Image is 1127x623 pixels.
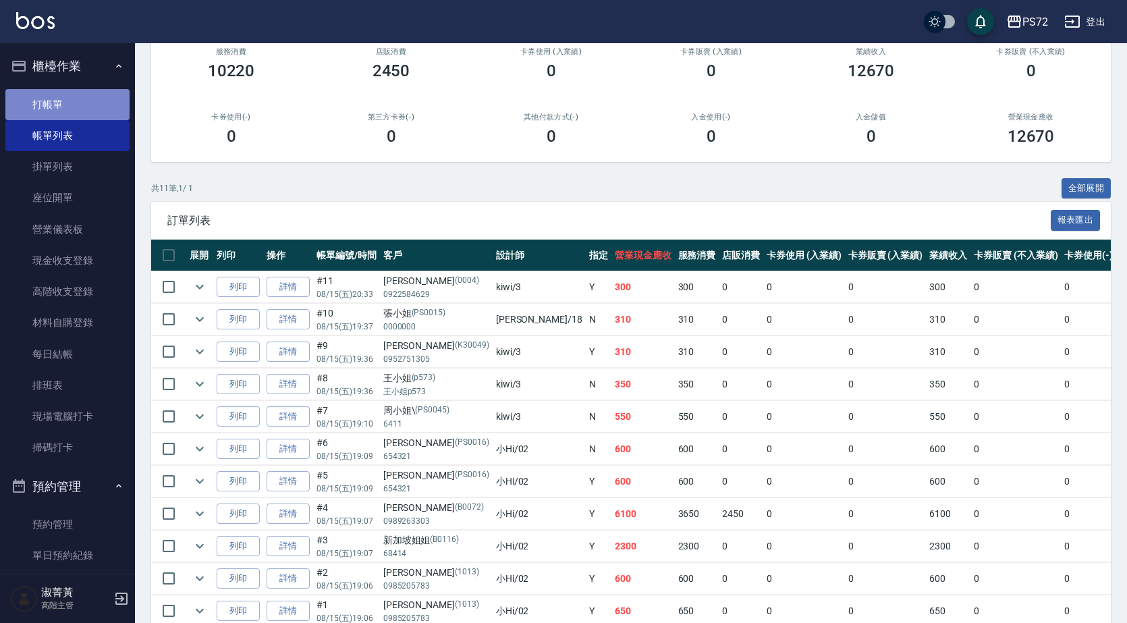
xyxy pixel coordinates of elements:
h3: 0 [1026,61,1036,80]
div: [PERSON_NAME] [383,274,489,288]
td: N [586,369,611,400]
td: 0 [970,369,1061,400]
td: 300 [675,271,719,303]
p: (PS0016) [455,468,489,483]
td: 0 [719,531,763,562]
td: #10 [313,304,380,335]
p: 共 11 筆, 1 / 1 [151,182,193,194]
button: expand row [190,504,210,524]
td: 0 [845,271,927,303]
a: 詳情 [267,504,310,524]
td: 0 [1061,369,1116,400]
p: 08/15 (五) 19:10 [317,418,377,430]
h3: 12670 [1008,127,1055,146]
td: 350 [611,369,675,400]
a: 單日預約紀錄 [5,540,130,571]
h3: 0 [227,127,236,146]
div: [PERSON_NAME] [383,339,489,353]
td: 550 [926,401,970,433]
p: 0985205783 [383,580,489,592]
td: 310 [926,304,970,335]
td: 600 [611,563,675,595]
p: (PS0015) [412,306,446,321]
div: 張小姐 [383,306,489,321]
td: 2300 [926,531,970,562]
td: 0 [970,336,1061,368]
button: expand row [190,439,210,459]
a: 詳情 [267,309,310,330]
p: 0000000 [383,321,489,333]
h2: 業績收入 [807,47,935,56]
td: 0 [763,531,845,562]
td: 600 [675,433,719,465]
a: 座位開單 [5,182,130,213]
td: 0 [719,271,763,303]
p: 08/15 (五) 20:33 [317,288,377,300]
th: 業績收入 [926,240,970,271]
td: 0 [845,304,927,335]
td: 0 [719,401,763,433]
td: 6100 [611,498,675,530]
td: 0 [719,336,763,368]
td: kiwi /3 [493,336,586,368]
p: (PS0016) [455,436,489,450]
button: 列印 [217,439,260,460]
td: Y [586,563,611,595]
a: 詳情 [267,342,310,362]
button: 全部展開 [1062,178,1111,199]
th: 指定 [586,240,611,271]
td: #4 [313,498,380,530]
td: 0 [763,271,845,303]
p: 08/15 (五) 19:37 [317,321,377,333]
a: 詳情 [267,536,310,557]
a: 單週預約紀錄 [5,572,130,603]
a: 高階收支登錄 [5,276,130,307]
td: 2300 [611,531,675,562]
td: 600 [926,466,970,497]
button: expand row [190,374,210,394]
td: 310 [675,336,719,368]
td: 600 [611,466,675,497]
img: Person [11,585,38,612]
button: 列印 [217,504,260,524]
td: 310 [611,304,675,335]
td: 0 [970,498,1061,530]
button: expand row [190,601,210,621]
th: 帳單編號/時間 [313,240,380,271]
p: 08/15 (五) 19:07 [317,547,377,560]
div: PS72 [1022,13,1048,30]
button: 列印 [217,406,260,427]
th: 服務消費 [675,240,719,271]
td: 310 [675,304,719,335]
button: expand row [190,342,210,362]
td: 0 [763,498,845,530]
td: 310 [611,336,675,368]
td: 0 [970,563,1061,595]
h3: 2450 [373,61,410,80]
td: 0 [763,433,845,465]
button: expand row [190,471,210,491]
td: 0 [970,531,1061,562]
td: 0 [845,369,927,400]
h3: 0 [547,61,556,80]
td: 600 [675,466,719,497]
a: 詳情 [267,601,310,622]
td: 310 [926,336,970,368]
th: 營業現金應收 [611,240,675,271]
td: kiwi /3 [493,401,586,433]
td: 0 [763,401,845,433]
td: 小Hi /02 [493,563,586,595]
td: 0 [719,433,763,465]
td: 小Hi /02 [493,433,586,465]
td: 小Hi /02 [493,498,586,530]
h2: 第三方卡券(-) [327,113,455,121]
td: 300 [926,271,970,303]
h3: 0 [707,61,716,80]
div: [PERSON_NAME] [383,598,489,612]
th: 卡券使用(-) [1061,240,1116,271]
td: 0 [719,466,763,497]
th: 設計師 [493,240,586,271]
button: 列印 [217,536,260,557]
a: 每日結帳 [5,339,130,370]
p: 08/15 (五) 19:09 [317,483,377,495]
